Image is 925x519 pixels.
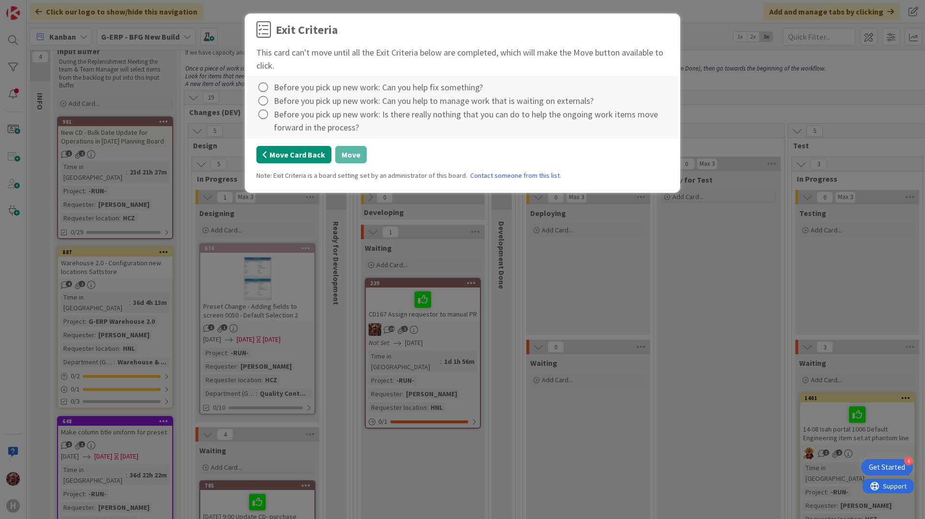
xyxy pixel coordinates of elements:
[20,1,44,13] span: Support
[274,108,669,134] div: Before you pick up new work: Is there really nothing that you can do to help the ongoing work ite...
[861,459,913,476] div: Open Get Started checklist, remaining modules: 4
[256,171,669,181] div: Note: Exit Criteria is a board setting set by an administrator of this board.
[274,81,483,94] div: Before you pick up new work: Can you help fix something?
[470,171,561,181] a: Contact someone from this list.
[335,146,367,163] button: Move
[904,457,913,465] div: 4
[276,21,338,39] div: Exit Criteria
[869,462,905,472] div: Get Started
[274,94,594,107] div: Before you pick up new work: Can you help to manage work that is waiting on externals?
[256,146,331,163] button: Move Card Back
[256,46,669,72] div: This card can't move until all the Exit Criteria below are completed, which will make the Move bu...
